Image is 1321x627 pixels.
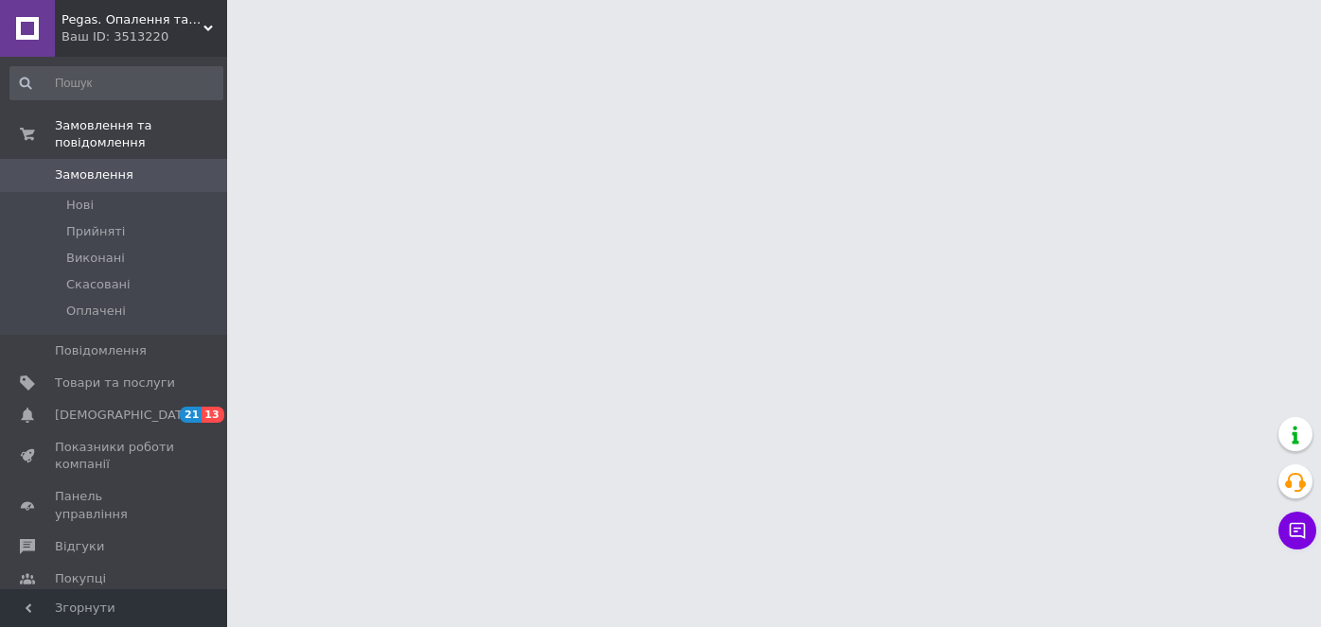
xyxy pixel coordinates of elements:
span: Замовлення та повідомлення [55,117,227,151]
span: Товари та послуги [55,374,175,392]
span: Оплачені [66,303,126,320]
span: Pegas. Опалення та водопостачання [62,11,203,28]
span: Скасовані [66,276,131,293]
span: Замовлення [55,166,133,183]
span: [DEMOGRAPHIC_DATA] [55,407,195,424]
button: Чат з покупцем [1278,512,1316,549]
span: 13 [202,407,223,423]
span: Виконані [66,250,125,267]
input: Пошук [9,66,223,100]
span: Показники роботи компанії [55,439,175,473]
span: Прийняті [66,223,125,240]
div: Ваш ID: 3513220 [62,28,227,45]
span: Повідомлення [55,342,147,359]
span: Нові [66,197,94,214]
span: Панель управління [55,488,175,522]
span: Відгуки [55,538,104,555]
span: Покупці [55,570,106,587]
span: 21 [180,407,202,423]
